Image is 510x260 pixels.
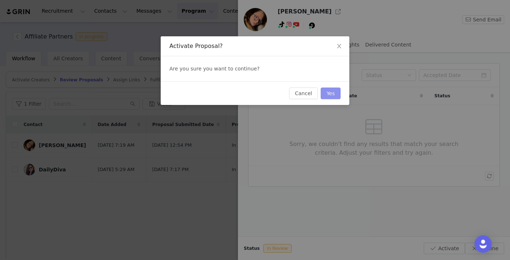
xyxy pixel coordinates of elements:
[289,88,318,99] button: Cancel
[169,42,341,50] div: Activate Proposal?
[321,88,341,99] button: Yes
[161,56,349,81] div: Are you sure you want to continue?
[329,36,349,57] button: Close
[336,43,342,49] i: icon: close
[474,235,492,253] div: Open Intercom Messenger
